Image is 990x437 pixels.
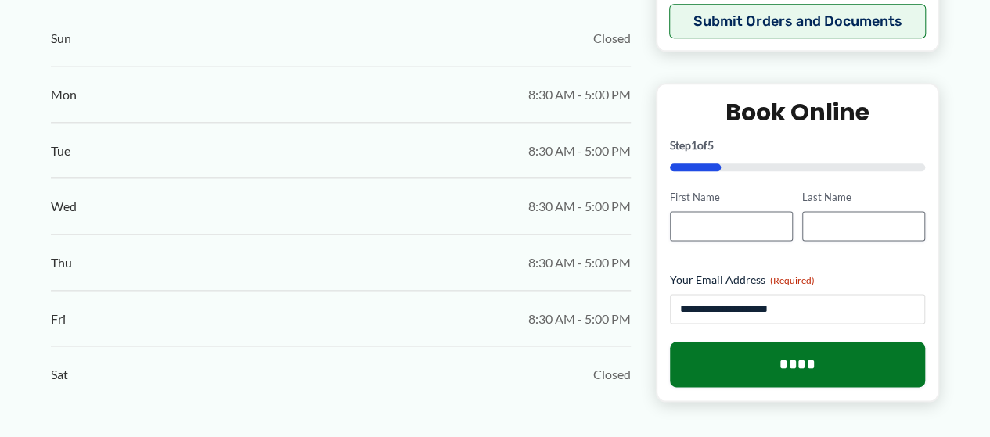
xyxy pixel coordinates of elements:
[670,140,926,151] p: Step of
[51,251,72,274] span: Thu
[528,139,631,163] span: 8:30 AM - 5:00 PM
[51,195,77,218] span: Wed
[670,190,793,205] label: First Name
[51,27,71,50] span: Sun
[51,139,70,163] span: Tue
[51,307,66,331] span: Fri
[51,363,68,386] span: Sat
[802,190,925,205] label: Last Name
[593,27,631,50] span: Closed
[528,83,631,106] span: 8:30 AM - 5:00 PM
[528,195,631,218] span: 8:30 AM - 5:00 PM
[51,83,77,106] span: Mon
[770,274,815,286] span: (Required)
[669,4,927,38] button: Submit Orders and Documents
[528,251,631,274] span: 8:30 AM - 5:00 PM
[593,363,631,386] span: Closed
[670,272,926,288] label: Your Email Address
[670,97,926,127] h2: Book Online
[691,138,697,152] span: 1
[528,307,631,331] span: 8:30 AM - 5:00 PM
[707,138,714,152] span: 5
